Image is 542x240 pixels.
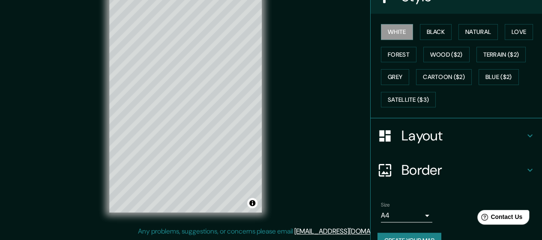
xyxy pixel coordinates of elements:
[138,226,401,237] p: Any problems, suggestions, or concerns please email .
[466,207,533,231] iframe: Help widget launcher
[401,127,525,144] h4: Layout
[294,227,400,236] a: [EMAIL_ADDRESS][DOMAIN_NAME]
[371,118,542,153] div: Layout
[458,24,498,40] button: Natural
[416,69,472,85] button: Cartoon ($2)
[381,24,413,40] button: White
[505,24,533,40] button: Love
[381,69,409,85] button: Grey
[247,198,258,208] button: Toggle attribution
[423,47,470,63] button: Wood ($2)
[381,209,432,222] div: A4
[479,69,519,85] button: Blue ($2)
[371,153,542,187] div: Border
[476,47,526,63] button: Terrain ($2)
[381,92,436,108] button: Satellite ($3)
[381,201,390,209] label: Size
[420,24,452,40] button: Black
[381,47,416,63] button: Forest
[401,161,525,179] h4: Border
